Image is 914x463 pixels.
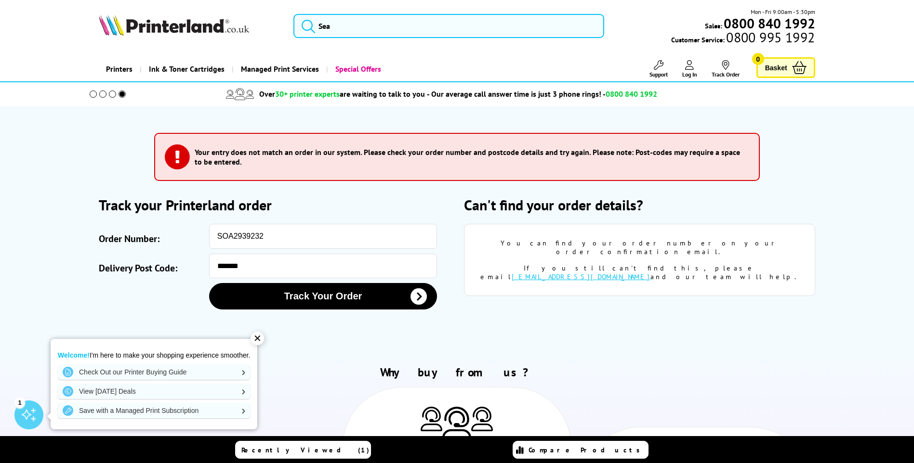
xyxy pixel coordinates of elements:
div: If you still can't find this, please email and our team will help. [479,264,800,281]
input: Sea [293,14,604,38]
a: Ink & Toner Cartridges [140,57,232,81]
a: Track Order [712,60,740,78]
button: Track Your Order [209,283,437,309]
img: Printer Experts [442,407,471,440]
a: Printerland Logo [99,14,281,38]
span: 0800 840 1992 [606,89,657,99]
span: Sales: [705,21,722,30]
a: Support [649,60,668,78]
a: Compare Products [513,441,649,459]
span: 30+ printer experts [275,89,340,99]
a: Log In [682,60,697,78]
div: ✕ [251,332,264,345]
span: Support [649,71,668,78]
img: Printerland Logo [99,14,249,36]
a: Managed Print Services [232,57,326,81]
h2: Track your Printerland order [99,195,450,214]
a: Basket 0 [756,57,815,78]
span: - Our average call answer time is just 3 phone rings! - [427,89,657,99]
div: You can find your order number on your order confirmation email. [479,239,800,256]
a: 0800 840 1992 [722,19,815,28]
span: Over are waiting to talk to you [259,89,425,99]
img: Printer Experts [471,407,493,431]
span: Ink & Toner Cartridges [149,57,225,81]
span: Compare Products [529,446,645,454]
a: Printers [99,57,140,81]
label: Order Number: [99,229,204,249]
span: Recently Viewed (1) [241,446,370,454]
h2: Can't find your order details? [464,195,815,214]
a: Check Out our Printer Buying Guide [58,364,250,380]
a: View [DATE] Deals [58,384,250,399]
a: Save with a Managed Print Subscription [58,403,250,418]
b: 0800 840 1992 [724,14,815,32]
span: Basket [765,61,787,74]
div: 1 [14,397,25,408]
span: 0800 995 1992 [725,33,815,42]
p: I'm here to make your shopping experience smoother. [58,351,250,360]
span: 0 [752,53,764,65]
a: [EMAIL_ADDRESS][DOMAIN_NAME] [512,272,650,281]
strong: Welcome! [58,351,90,359]
h2: Why buy from us? [99,365,815,380]
span: Mon - Fri 9:00am - 5:30pm [751,7,815,16]
img: Printer Experts [421,407,442,431]
h3: Your entry does not match an order in our system. Please check your order number and postcode det... [195,147,745,167]
a: Recently Viewed (1) [235,441,371,459]
span: Log In [682,71,697,78]
a: Special Offers [326,57,388,81]
span: Customer Service: [671,33,815,44]
input: eg: SOA123456 or SO123456 [209,224,437,249]
label: Delivery Post Code: [99,258,204,278]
